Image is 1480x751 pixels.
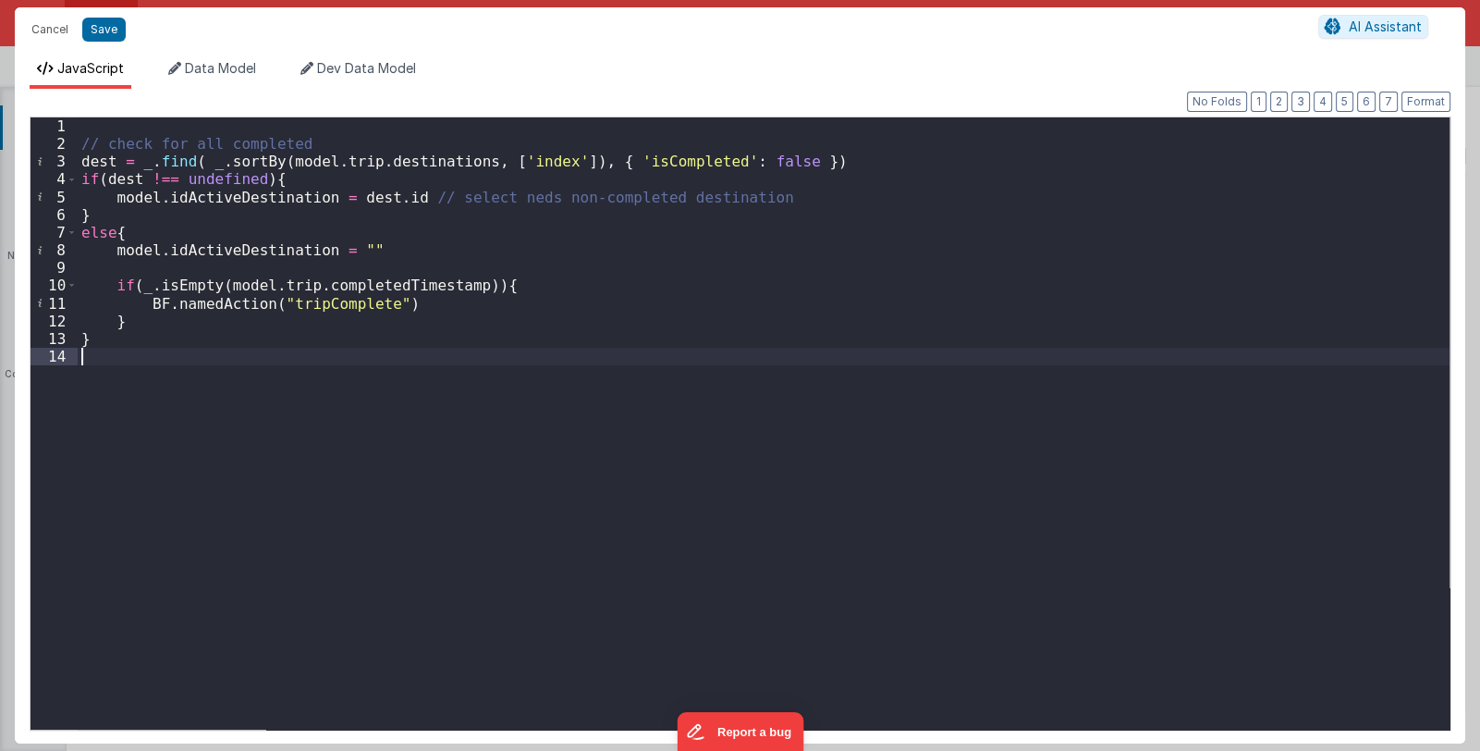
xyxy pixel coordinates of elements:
[1349,18,1422,34] span: AI Assistant
[31,313,78,330] div: 12
[31,206,78,224] div: 6
[31,117,78,135] div: 1
[1291,92,1310,112] button: 3
[31,170,78,188] div: 4
[1270,92,1288,112] button: 2
[31,348,78,365] div: 14
[1357,92,1376,112] button: 6
[22,17,78,43] button: Cancel
[31,259,78,277] div: 9
[57,60,124,76] span: JavaScript
[1318,15,1428,39] button: AI Assistant
[31,153,78,170] div: 3
[31,295,78,313] div: 11
[1314,92,1332,112] button: 4
[82,18,126,42] button: Save
[1336,92,1353,112] button: 5
[31,241,78,259] div: 8
[1251,92,1266,112] button: 1
[1401,92,1450,112] button: Format
[31,135,78,153] div: 2
[1187,92,1247,112] button: No Folds
[31,277,78,294] div: 10
[677,712,803,751] iframe: Marker.io feedback button
[31,224,78,241] div: 7
[317,60,416,76] span: Dev Data Model
[1379,92,1398,112] button: 7
[31,189,78,206] div: 5
[31,330,78,348] div: 13
[185,60,256,76] span: Data Model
